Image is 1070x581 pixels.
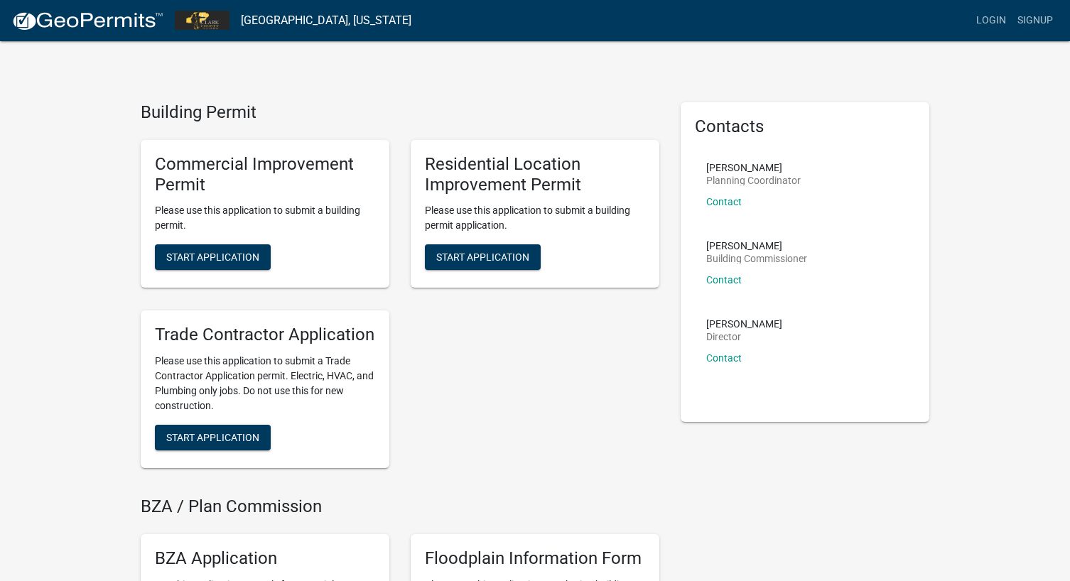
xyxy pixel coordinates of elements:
h5: Residential Location Improvement Permit [425,154,645,195]
p: Please use this application to submit a building permit application. [425,203,645,233]
p: [PERSON_NAME] [706,319,782,329]
a: [GEOGRAPHIC_DATA], [US_STATE] [241,9,411,33]
h5: Commercial Improvement Permit [155,154,375,195]
p: Director [706,332,782,342]
a: Contact [706,352,742,364]
img: Clark County, Indiana [175,11,229,30]
a: Contact [706,274,742,286]
h5: Floodplain Information Form [425,548,645,569]
button: Start Application [155,244,271,270]
p: [PERSON_NAME] [706,163,801,173]
h5: BZA Application [155,548,375,569]
a: Contact [706,196,742,207]
p: [PERSON_NAME] [706,241,807,251]
button: Start Application [425,244,541,270]
a: Login [971,7,1012,34]
p: Building Commissioner [706,254,807,264]
a: Signup [1012,7,1059,34]
p: Please use this application to submit a building permit. [155,203,375,233]
h4: BZA / Plan Commission [141,496,659,517]
h4: Building Permit [141,102,659,123]
span: Start Application [166,432,259,443]
span: Start Application [436,251,529,263]
h5: Trade Contractor Application [155,325,375,345]
button: Start Application [155,425,271,450]
span: Start Application [166,251,259,263]
p: Planning Coordinator [706,175,801,185]
h5: Contacts [695,116,915,137]
p: Please use this application to submit a Trade Contractor Application permit. Electric, HVAC, and ... [155,354,375,413]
